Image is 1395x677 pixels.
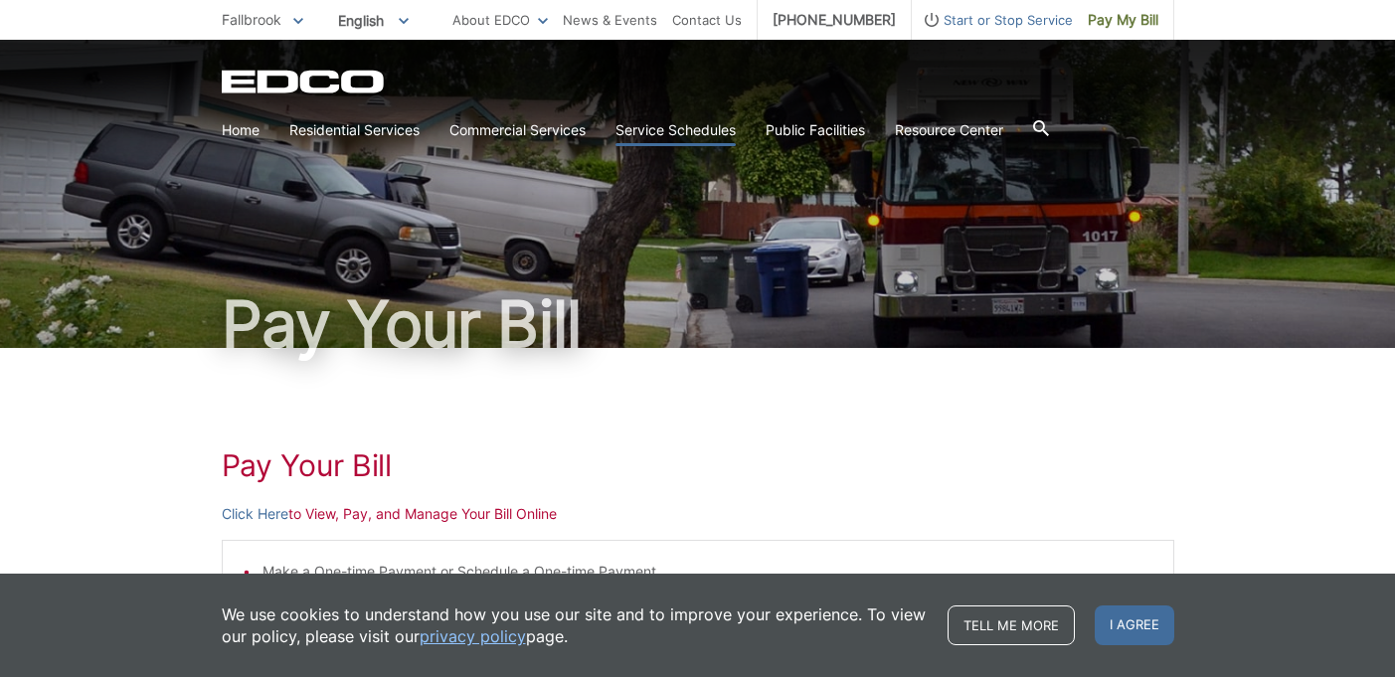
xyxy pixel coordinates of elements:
a: EDCD logo. Return to the homepage. [222,70,387,93]
a: Service Schedules [615,119,736,141]
a: Click Here [222,503,288,525]
span: English [323,4,424,37]
a: Residential Services [289,119,420,141]
a: privacy policy [420,625,526,647]
a: News & Events [563,9,657,31]
span: Pay My Bill [1088,9,1158,31]
a: Commercial Services [449,119,586,141]
h1: Pay Your Bill [222,447,1174,483]
a: Home [222,119,260,141]
a: About EDCO [452,9,548,31]
a: Tell me more [948,605,1075,645]
p: We use cookies to understand how you use our site and to improve your experience. To view our pol... [222,603,928,647]
a: Public Facilities [766,119,865,141]
h1: Pay Your Bill [222,292,1174,356]
a: Contact Us [672,9,742,31]
li: Make a One-time Payment or Schedule a One-time Payment [262,561,1153,583]
a: Resource Center [895,119,1003,141]
p: to View, Pay, and Manage Your Bill Online [222,503,1174,525]
span: Fallbrook [222,11,281,28]
span: I agree [1095,605,1174,645]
